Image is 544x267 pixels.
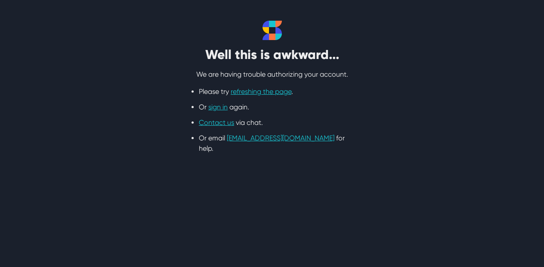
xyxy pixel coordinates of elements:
[199,87,345,97] li: Please try .
[199,118,234,127] a: Contact us
[208,103,228,111] a: sign in
[231,87,291,96] a: refreshing the page
[199,102,345,112] li: Or again.
[164,69,380,80] p: We are having trouble authorizing your account.
[199,133,345,154] li: Or email for help.
[164,47,380,62] h2: Well this is awkward...
[227,134,334,142] a: [EMAIL_ADDRESS][DOMAIN_NAME]
[199,118,345,128] li: via chat.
